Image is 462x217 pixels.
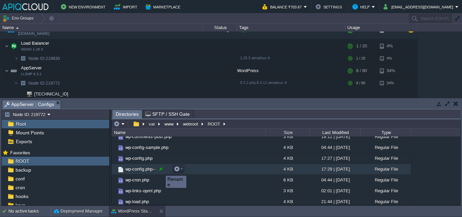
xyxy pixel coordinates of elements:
[124,188,162,194] a: wp-links-opml.php
[309,164,360,174] div: 17:29 | [DATE]
[309,142,360,153] div: 04:44 | [DATE]
[112,119,460,129] input: Click to enter the path
[21,47,43,51] span: NGINX 1.26.3
[360,153,411,164] div: Regular File
[360,196,411,207] div: Regular File
[360,175,411,185] div: Regular File
[28,81,46,86] span: Node ID:
[4,100,54,109] span: AppServer : Configs
[15,121,27,127] a: Root
[16,27,19,29] img: AMDAwAAAACH5BAEAAAAALAAAAAABAAEAAAICRAEAOw==
[117,144,124,152] img: AMDAwAAAACH5BAEAAAAALAAAAAABAAEAAAICRAEAOw==
[124,134,172,139] a: wp-comments-post.php
[61,3,108,11] button: New Environment
[309,131,360,142] div: 19:11 | [DATE]
[240,81,287,85] span: 6.3.2-php-8.3.12-almalinux-9
[116,110,139,118] span: Directories
[265,186,309,196] div: 3 KB
[117,133,124,141] img: AMDAwAAAACH5BAEAAAAALAAAAAABAAEAAAICRAEAOw==
[2,3,48,10] img: APIQCloud
[265,196,309,207] div: 4 KB
[14,78,18,88] img: AMDAwAAAACH5BAEAAAAALAAAAAABAAEAAAICRAEAOw==
[117,155,124,162] img: AMDAwAAAACH5BAEAAAAALAAAAAABAAEAAAICRAEAOw==
[111,208,154,215] button: WordPress Standalone Kit
[309,186,360,196] div: 02:01 | [DATE]
[360,164,411,174] div: Regular File
[18,89,22,99] img: AMDAwAAAACH5BAEAAAAALAAAAAABAAEAAAICRAEAOw==
[124,145,169,150] span: wp-config-sample.php
[112,142,117,153] img: AMDAwAAAACH5BAEAAAAALAAAAAABAAEAAAICRAEAOw==
[9,39,19,53] img: AMDAwAAAACH5BAEAAAAALAAAAAABAAEAAAICRAEAOw==
[14,202,26,208] a: keys
[28,56,46,61] span: Node ID:
[356,39,367,53] div: 1 / 20
[1,24,203,31] div: Name
[15,138,33,145] a: Exports
[14,193,29,199] a: hooks
[20,40,50,46] span: Load Balancer
[163,121,175,127] button: www
[2,14,36,23] button: Env Groups
[20,41,50,46] a: Load BalancerNGINX 1.26.3
[14,167,32,173] a: backup
[124,199,150,204] a: wp-load.php
[361,129,411,136] div: Type
[28,80,61,86] a: Node ID:219772
[310,129,360,136] div: Last Modified
[309,153,360,164] div: 17:27 | [DATE]
[356,53,365,64] div: 1 / 20
[54,208,102,215] button: Deployment Manager
[22,89,32,99] img: AMDAwAAAACH5BAEAAAAALAAAAAABAAEAAAICRAEAOw==
[20,65,43,71] span: AppServer
[265,175,309,185] div: 6 KB
[5,39,9,53] img: AMDAwAAAACH5BAEAAAAALAAAAAABAAEAAAICRAEAOw==
[360,142,411,153] div: Regular File
[356,64,367,78] div: 8 / 80
[28,56,61,61] a: Node ID:219830
[384,3,455,11] button: [EMAIL_ADDRESS][DOMAIN_NAME]
[124,177,150,183] a: wp-cron.php
[114,3,139,11] button: Import
[380,53,402,64] div: 4%
[9,150,31,155] a: Favorites
[117,198,124,206] img: AMDAwAAAACH5BAEAAAAALAAAAAABAAEAAAICRAEAOw==
[112,186,117,196] img: AMDAwAAAACH5BAEAAAAALAAAAAABAAEAAAICRAEAOw==
[240,56,270,60] span: 1.26.3-almalinux-9
[14,158,30,164] span: ROOT
[265,131,309,142] div: 3 KB
[182,121,200,127] button: webroot
[124,166,157,172] span: wp-config.php--
[33,89,69,99] span: [TECHNICAL_ID]
[237,64,345,78] div: WordPress
[265,142,309,153] div: 4 KB
[124,155,154,161] a: wp-config.php
[265,153,309,164] div: 4 KB
[8,206,51,217] div: No active tasks
[21,72,42,76] span: LLSMP 6.3.2
[346,24,417,31] div: Usage
[117,188,124,195] img: AMDAwAAAACH5BAEAAAAALAAAAAABAAEAAAICRAEAOw==
[167,176,185,187] div: Rename
[380,64,402,78] div: 34%
[112,175,117,185] img: AMDAwAAAACH5BAEAAAAALAAAAAABAAEAAAICRAEAOw==
[148,121,157,127] button: var
[9,64,19,78] img: AMDAwAAAACH5BAEAAAAALAAAAAABAAEAAAICRAEAOw==
[360,131,411,142] div: Regular File
[33,91,69,96] a: [TECHNICAL_ID]
[309,196,360,207] div: 21:44 | [DATE]
[117,166,124,173] img: AMDAwAAAACH5BAEAAAAALAAAAAABAAEAAAICRAEAOw==
[9,150,31,156] span: Favorites
[14,176,26,182] a: conf
[14,185,26,191] a: cron
[380,78,402,88] div: 34%
[28,80,61,86] span: 219772
[380,39,402,53] div: 4%
[207,121,222,127] button: ROOT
